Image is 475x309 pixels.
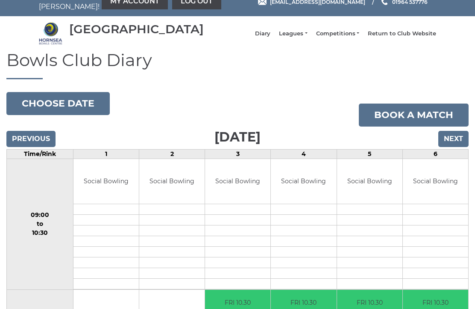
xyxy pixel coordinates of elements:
td: Time/Rink [7,150,73,159]
td: 3 [205,150,271,159]
div: [GEOGRAPHIC_DATA] [69,23,204,36]
a: Return to Club Website [368,30,436,38]
td: Social Bowling [271,159,336,204]
img: Hornsea Bowls Centre [39,22,62,46]
td: Social Bowling [73,159,139,204]
td: 1 [73,150,139,159]
td: 5 [337,150,402,159]
a: Diary [255,30,270,38]
td: 4 [271,150,337,159]
h1: Bowls Club Diary [6,51,469,80]
a: Book a match [359,104,469,127]
a: Competitions [316,30,359,38]
td: Social Bowling [205,159,270,204]
td: Social Bowling [403,159,468,204]
td: 6 [402,150,468,159]
td: Social Bowling [139,159,205,204]
td: Social Bowling [337,159,402,204]
input: Previous [6,131,56,147]
a: Leagues [279,30,307,38]
button: Choose date [6,92,110,116]
input: Next [438,131,469,147]
td: 09:00 to 10:30 [7,159,73,290]
td: 2 [139,150,205,159]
